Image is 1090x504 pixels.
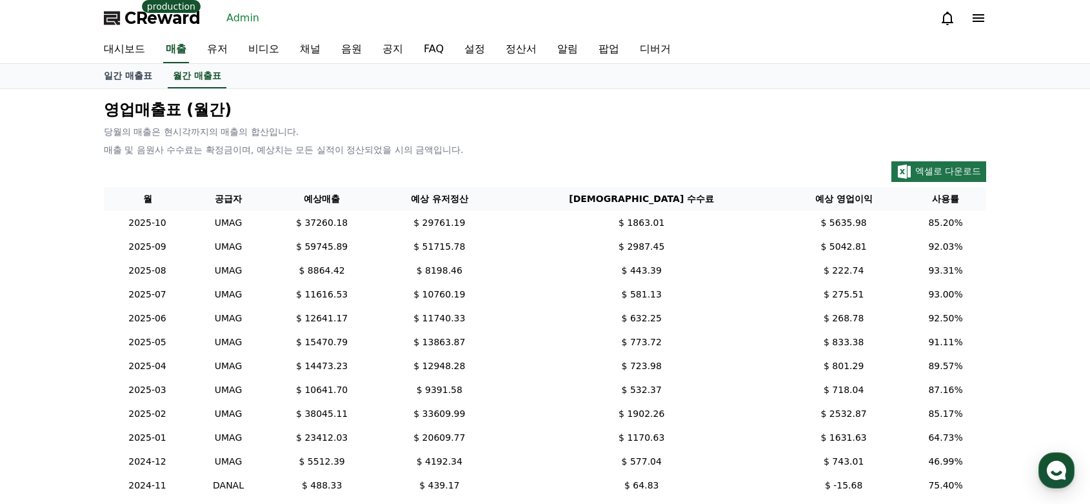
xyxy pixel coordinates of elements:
[905,378,986,402] td: 87.16%
[905,187,986,211] th: 사용률
[104,426,191,450] td: 2025-01
[191,283,266,307] td: UMAG
[104,283,191,307] td: 2025-07
[266,426,378,450] td: $ 23412.03
[266,330,378,354] td: $ 15470.79
[905,474,986,498] td: 75.40%
[500,235,782,259] td: $ 2987.45
[547,36,588,63] a: 알림
[191,402,266,426] td: UMAG
[191,330,266,354] td: UMAG
[500,426,782,450] td: $ 1170.63
[266,259,378,283] td: $ 8864.42
[163,36,189,63] a: 매출
[500,283,782,307] td: $ 581.13
[266,474,378,498] td: $ 488.33
[500,330,782,354] td: $ 773.72
[588,36,629,63] a: 팝업
[104,187,191,211] th: 월
[191,235,266,259] td: UMAG
[413,36,454,63] a: FAQ
[266,354,378,378] td: $ 14473.23
[266,283,378,307] td: $ 11616.53
[104,235,191,259] td: 2025-09
[378,307,500,330] td: $ 11740.33
[104,402,191,426] td: 2025-02
[454,36,495,63] a: 설정
[782,259,905,283] td: $ 222.74
[191,187,266,211] th: 공급자
[104,211,191,235] td: 2025-10
[500,187,782,211] th: [DEMOGRAPHIC_DATA] 수수료
[191,378,266,402] td: UMAG
[290,36,331,63] a: 채널
[191,354,266,378] td: UMAG
[191,450,266,474] td: UMAG
[372,36,413,63] a: 공지
[266,211,378,235] td: $ 37260.18
[191,211,266,235] td: UMAG
[905,259,986,283] td: 93.31%
[168,64,226,88] a: 월간 매출표
[378,378,500,402] td: $ 9391.58
[782,211,905,235] td: $ 5635.98
[191,259,266,283] td: UMAG
[905,426,986,450] td: 64.73%
[500,259,782,283] td: $ 443.39
[782,307,905,330] td: $ 268.78
[905,211,986,235] td: 85.20%
[378,187,500,211] th: 예상 유저정산
[782,378,905,402] td: $ 718.04
[104,354,191,378] td: 2025-04
[782,450,905,474] td: $ 743.01
[782,187,905,211] th: 예상 영업이익
[500,307,782,330] td: $ 632.25
[905,235,986,259] td: 92.03%
[104,259,191,283] td: 2025-08
[238,36,290,63] a: 비디오
[378,426,500,450] td: $ 20609.77
[905,402,986,426] td: 85.17%
[905,330,986,354] td: 91.11%
[124,8,201,28] span: CReward
[500,450,782,474] td: $ 577.04
[191,307,266,330] td: UMAG
[378,450,500,474] td: $ 4192.34
[782,283,905,307] td: $ 275.51
[378,354,500,378] td: $ 12948.28
[782,474,905,498] td: $ -15.68
[266,307,378,330] td: $ 12641.17
[891,161,986,182] button: 엑셀로 다운로드
[905,307,986,330] td: 92.50%
[104,450,191,474] td: 2024-12
[266,402,378,426] td: $ 38045.11
[629,36,681,63] a: 디버거
[782,402,905,426] td: $ 2532.87
[191,474,266,498] td: DANAL
[500,354,782,378] td: $ 723.98
[500,402,782,426] td: $ 1902.26
[500,474,782,498] td: $ 64.83
[378,235,500,259] td: $ 51715.78
[500,378,782,402] td: $ 532.37
[104,474,191,498] td: 2024-11
[104,125,986,138] p: 당월의 매출은 현시각까지의 매출의 합산입니다.
[191,426,266,450] td: UMAG
[197,36,238,63] a: 유저
[266,235,378,259] td: $ 59745.89
[378,259,500,283] td: $ 8198.46
[782,426,905,450] td: $ 1631.63
[266,378,378,402] td: $ 10641.70
[221,8,264,28] a: Admin
[782,354,905,378] td: $ 801.29
[378,330,500,354] td: $ 13863.87
[378,283,500,307] td: $ 10760.19
[104,378,191,402] td: 2025-03
[104,143,986,156] p: 매출 및 음원사 수수료는 확정금이며, 예상치는 모든 실적이 정산되었을 시의 금액입니다.
[905,450,986,474] td: 46.99%
[94,64,163,88] a: 일간 매출표
[378,402,500,426] td: $ 33609.99
[104,307,191,330] td: 2025-06
[266,187,378,211] th: 예상매출
[905,354,986,378] td: 89.57%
